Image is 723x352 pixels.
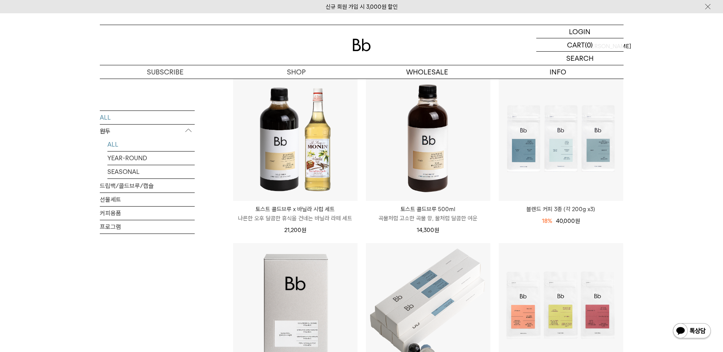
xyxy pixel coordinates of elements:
[233,205,358,223] a: 토스트 콜드브루 x 바닐라 시럽 세트 나른한 오후 달콤한 휴식을 건네는 바닐라 라떼 세트
[362,65,493,79] p: WHOLESALE
[536,25,624,38] a: LOGIN
[233,205,358,214] p: 토스트 콜드브루 x 바닐라 시럽 세트
[499,205,623,214] a: 블렌드 커피 3종 (각 200g x3)
[366,214,490,223] p: 곡물처럼 고소한 곡물 향, 꿀처럼 달콤한 여운
[672,322,712,341] img: 카카오톡 채널 1:1 채팅 버튼
[493,65,624,79] p: INFO
[284,227,306,234] span: 21,200
[233,76,358,201] img: 토스트 콜드브루 x 바닐라 시럽 세트
[536,38,624,52] a: CART (0)
[575,218,580,224] span: 원
[326,3,398,10] a: 신규 회원 가입 시 3,000원 할인
[366,76,490,201] img: 토스트 콜드브루 500ml
[366,205,490,223] a: 토스트 콜드브루 500ml 곡물처럼 고소한 곡물 향, 꿀처럼 달콤한 여운
[107,165,195,178] a: SEASONAL
[100,193,195,206] a: 선물세트
[107,151,195,164] a: YEAR-ROUND
[107,137,195,151] a: ALL
[100,206,195,219] a: 커피용품
[100,110,195,124] a: ALL
[301,227,306,234] span: 원
[100,124,195,138] p: 원두
[233,214,358,223] p: 나른한 오후 달콤한 휴식을 건네는 바닐라 라떼 세트
[566,52,594,65] p: SEARCH
[499,76,623,201] img: 블렌드 커피 3종 (각 200g x3)
[100,179,195,192] a: 드립백/콜드브루/캡슐
[366,205,490,214] p: 토스트 콜드브루 500ml
[569,25,591,38] p: LOGIN
[567,38,585,51] p: CART
[100,65,231,79] a: SUBSCRIBE
[231,65,362,79] a: SHOP
[585,38,593,51] p: (0)
[353,39,371,51] img: 로고
[100,220,195,233] a: 프로그램
[556,218,580,224] span: 40,000
[434,227,439,234] span: 원
[417,227,439,234] span: 14,300
[542,216,552,226] div: 18%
